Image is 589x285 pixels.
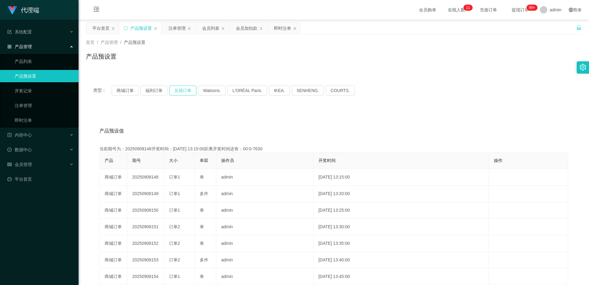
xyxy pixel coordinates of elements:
[7,44,12,49] i: 图标: appstore-o
[326,86,355,95] button: COURTS.
[7,173,74,185] a: 图标: dashboard平台首页
[187,27,191,30] i: 图标: close
[216,186,314,202] td: admin
[124,40,145,45] span: 产品预设置
[7,162,12,167] i: 图标: table
[169,224,180,229] span: 订单2
[314,219,489,235] td: [DATE] 13:30:00
[127,235,164,252] td: 20250908152
[127,252,164,268] td: 20250908153
[124,26,128,30] i: 图标: sync
[169,208,180,213] span: 订单1
[15,85,74,97] a: 开奖记录
[7,148,12,152] i: 图标: check-circle-o
[7,133,32,137] span: 内容中心
[111,27,115,30] i: 图标: close
[86,0,107,20] i: 图标: menu-fold
[200,274,204,279] span: 单
[216,202,314,219] td: admin
[169,274,180,279] span: 订单1
[92,22,110,34] div: 平台首页
[7,6,17,15] img: logo.9652507e.png
[7,162,32,167] span: 会员管理
[169,175,180,179] span: 订单1
[509,8,532,12] span: 提现订单
[200,224,204,229] span: 单
[169,158,178,163] span: 大小
[168,22,186,34] div: 注单管理
[318,158,336,163] span: 开奖时间
[314,235,489,252] td: [DATE] 13:35:00
[466,5,468,11] p: 1
[579,64,586,71] i: 图标: setting
[7,7,39,12] a: 代理端
[15,55,74,67] a: 产品列表
[445,8,468,12] span: 在线人数
[216,268,314,285] td: admin
[202,22,219,34] div: 会员列表
[21,0,39,20] h1: 代理端
[236,22,257,34] div: 会员加扣款
[97,40,98,45] span: /
[221,158,234,163] span: 操作员
[464,5,472,11] sup: 11
[15,70,74,82] a: 产品预设置
[314,186,489,202] td: [DATE] 13:20:00
[105,158,113,163] span: 产品
[274,22,291,34] div: 即时注单
[99,127,124,135] span: 产品预设值
[314,268,489,285] td: [DATE] 13:45:00
[86,52,117,61] h1: 产品预设置
[314,252,489,268] td: [DATE] 13:40:00
[141,86,167,95] button: 福利订单
[100,235,127,252] td: 商城订单
[7,44,32,49] span: 产品管理
[200,191,208,196] span: 多件
[100,219,127,235] td: 商城订单
[314,202,489,219] td: [DATE] 13:25:00
[216,235,314,252] td: admin
[221,27,225,30] i: 图标: close
[130,22,152,34] div: 产品预设置
[200,208,204,213] span: 单
[127,169,164,186] td: 20250908148
[154,27,157,30] i: 图标: close
[198,86,226,95] button: Watsons.
[569,8,573,12] i: 图标: global
[216,252,314,268] td: admin
[100,252,127,268] td: 商城订单
[228,86,267,95] button: L'ORÉAL Paris.
[127,268,164,285] td: 20250908154
[576,25,582,30] i: 图标: unlock
[292,86,324,95] button: SENHENG.
[269,86,290,95] button: IKEA.
[86,40,94,45] span: 首页
[293,27,297,30] i: 图标: close
[200,257,208,262] span: 多件
[169,191,180,196] span: 订单1
[477,8,500,12] span: 充值订单
[100,186,127,202] td: 商城订单
[120,40,121,45] span: /
[127,219,164,235] td: 20250908151
[100,169,127,186] td: 商城订单
[169,257,180,262] span: 订单2
[132,158,141,163] span: 期号
[468,5,470,11] p: 1
[216,219,314,235] td: admin
[7,29,32,34] span: 系统配置
[200,241,204,246] span: 单
[100,202,127,219] td: 商城订单
[200,175,204,179] span: 单
[494,158,502,163] span: 操作
[169,86,196,95] button: 兑现订单
[15,99,74,112] a: 注单管理
[101,40,118,45] span: 产品管理
[216,169,314,186] td: admin
[127,202,164,219] td: 20250908150
[15,114,74,126] a: 即时注单
[7,30,12,34] i: 图标: form
[99,146,568,152] div: 当前期号为：20250908148开奖时间：[DATE] 13:15:00距离开奖时间还有：00:0-7630
[200,158,208,163] span: 单双
[314,169,489,186] td: [DATE] 13:15:00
